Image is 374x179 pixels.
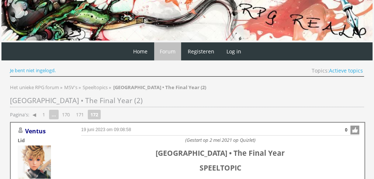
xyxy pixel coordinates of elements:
img: Ventus [18,145,51,179]
span: ... [49,110,59,119]
a: Forum [154,42,181,60]
a: 171 [73,109,87,120]
span: 0 [345,127,347,133]
span: Speeltopics [83,84,108,91]
span: [GEOGRAPHIC_DATA] • The Final Year SPEELTOPIC [156,148,285,173]
i: (Gestart op 2 mei 2021 op Quizlet) [185,137,256,143]
img: Gebruiker is offline [18,127,24,133]
span: » [60,84,62,91]
span: Pagina's: [10,111,29,118]
span: » [109,84,111,91]
a: 1 [39,109,48,120]
span: [GEOGRAPHIC_DATA] • The Final Year (2) [10,96,143,105]
a: Speeltopics [83,84,109,91]
a: Registeren [182,42,220,60]
a: MSV's [64,84,79,91]
div: Lid [18,137,69,144]
a: Actieve topics [329,67,363,74]
strong: [GEOGRAPHIC_DATA] • The Final Year (2) [113,84,206,91]
a: 170 [59,109,73,120]
span: » [79,84,81,91]
a: Je bent niet ingelogd. [10,67,56,74]
span: MSV's [64,84,77,91]
a: Het unieke RPG forum [10,84,60,91]
span: Topics: [312,67,363,74]
strong: 172 [88,110,101,119]
a: 19 juni 2023 om 09:08:58 [81,127,131,132]
span: Het unieke RPG forum [10,84,59,91]
a: Home [128,42,153,60]
a: ◀ [30,109,39,120]
a: Ventus [25,127,46,135]
a: Log in [221,42,247,60]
